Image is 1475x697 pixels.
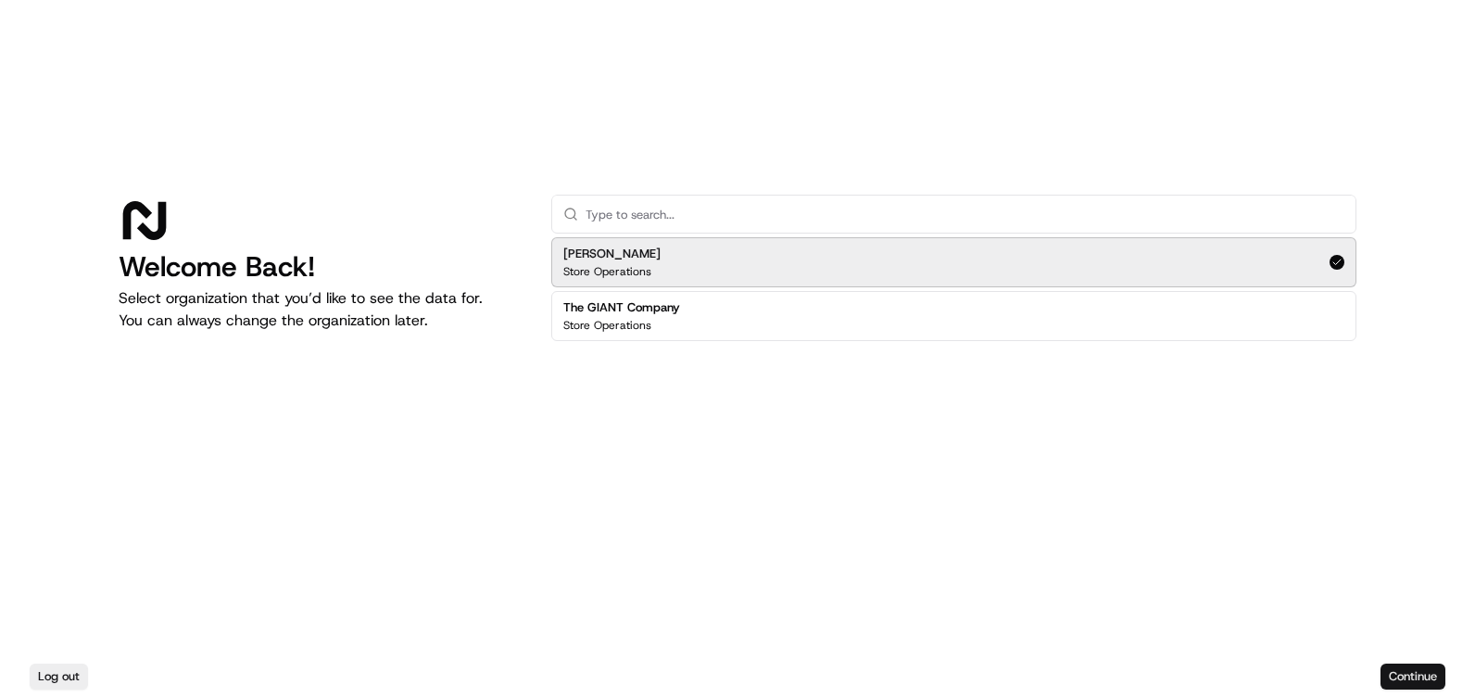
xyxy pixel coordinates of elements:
[30,664,88,690] button: Log out
[551,234,1356,345] div: Suggestions
[563,246,661,262] h2: [PERSON_NAME]
[563,299,680,316] h2: The GIANT Company
[119,287,522,332] p: Select organization that you’d like to see the data for. You can always change the organization l...
[563,318,651,333] p: Store Operations
[1380,664,1445,690] button: Continue
[563,264,651,279] p: Store Operations
[119,250,522,284] h1: Welcome Back!
[586,196,1344,233] input: Type to search...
